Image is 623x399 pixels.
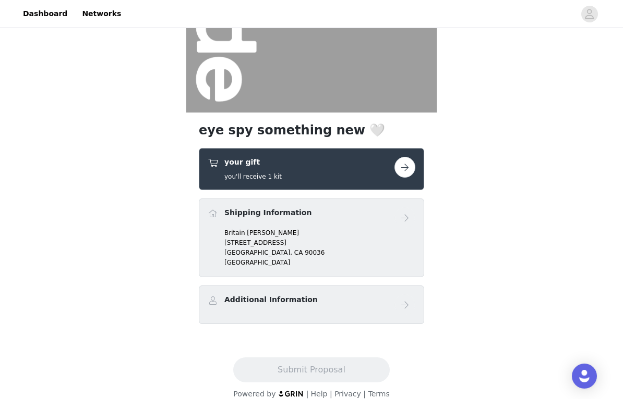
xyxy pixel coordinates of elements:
span: 90036 [305,249,325,256]
a: Dashboard [17,2,74,26]
span: [GEOGRAPHIC_DATA], [224,249,292,256]
div: Additional Information [199,285,424,324]
p: [GEOGRAPHIC_DATA] [224,258,415,267]
span: | [363,390,366,398]
h4: your gift [224,157,282,168]
a: Privacy [334,390,361,398]
span: | [306,390,309,398]
span: Powered by [233,390,275,398]
div: Shipping Information [199,198,424,277]
p: Britain [PERSON_NAME] [224,228,415,238]
span: | [330,390,332,398]
h5: you'll receive 1 kit [224,172,282,181]
span: CA [294,249,303,256]
div: avatar [584,6,594,22]
a: Terms [368,390,389,398]
a: Networks [76,2,127,26]
div: your gift [199,148,424,190]
button: Submit Proposal [233,357,389,382]
a: Help [311,390,328,398]
h4: Shipping Information [224,207,311,218]
h4: Additional Information [224,294,318,305]
h1: eye spy something new 🤍 [199,121,424,140]
div: Open Intercom Messenger [572,364,597,389]
p: [STREET_ADDRESS] [224,238,415,247]
img: logo [278,390,304,397]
